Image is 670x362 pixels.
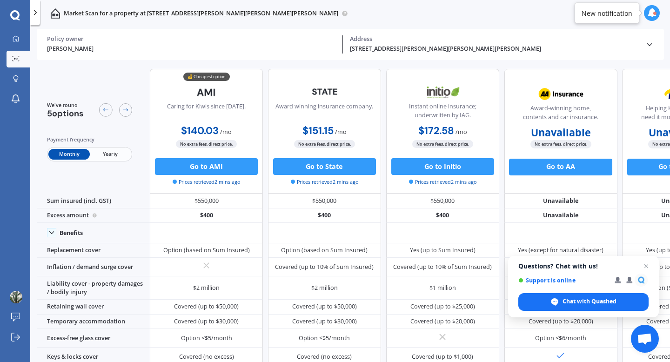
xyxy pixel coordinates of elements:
[90,149,131,160] span: Yearly
[391,158,494,175] button: Go to Initio
[167,102,246,123] div: Caring for Kiwis since [DATE].
[518,246,603,255] div: Yes (except for natural disaster)
[37,243,150,258] div: Replacement cover
[50,8,60,19] img: home-and-contents.b802091223b8502ef2dd.svg
[504,208,617,223] div: Unavailable
[150,208,263,223] div: $400
[220,128,232,136] span: / mo
[297,353,352,361] div: Covered (no excess)
[47,45,336,54] div: [PERSON_NAME]
[273,158,376,175] button: Go to State
[297,82,352,101] img: State-text-1.webp
[37,329,150,348] div: Excess-free glass cover
[410,246,476,255] div: Yes (up to Sum Insured)
[410,302,475,311] div: Covered (up to $25,000)
[518,262,649,270] span: Questions? Chat with us!
[47,101,84,109] span: We've found
[183,73,230,81] div: 💰 Cheapest option
[47,108,84,119] span: 5 options
[409,178,476,186] span: Prices retrieved 2 mins ago
[535,334,586,342] div: Option <$6/month
[292,317,357,326] div: Covered (up to $30,000)
[418,124,454,137] b: $172.58
[563,297,616,306] span: Chat with Quashed
[582,8,632,18] div: New notification
[311,284,338,292] div: $2 million
[150,194,263,208] div: $550,000
[350,45,639,54] div: [STREET_ADDRESS][PERSON_NAME][PERSON_NAME][PERSON_NAME]
[163,246,250,255] div: Option (based on Sum Insured)
[509,159,612,175] button: Go to AA
[518,293,649,311] span: Chat with Quashed
[294,140,355,148] span: No extra fees, direct price.
[429,284,456,292] div: $1 million
[412,140,473,148] span: No extra fees, direct price.
[335,128,347,136] span: / mo
[37,194,150,208] div: Sum insured (incl. GST)
[48,149,89,160] span: Monthly
[37,208,150,223] div: Excess amount
[37,300,150,315] div: Retaining wall cover
[350,35,639,43] div: Address
[529,317,593,326] div: Covered (up to $20,000)
[292,302,357,311] div: Covered (up to $50,000)
[174,302,239,311] div: Covered (up to $50,000)
[631,325,659,353] a: Open chat
[193,284,220,292] div: $2 million
[410,317,475,326] div: Covered (up to $20,000)
[511,104,610,125] div: Award-winning home, contents and car insurance.
[531,128,591,137] b: Unavailable
[176,140,237,148] span: No extra fees, direct price.
[518,277,608,284] span: Support is online
[393,102,492,123] div: Instant online insurance; underwritten by IAG.
[291,178,358,186] span: Prices retrieved 2 mins ago
[37,276,150,300] div: Liability cover - property damages / bodily injury
[275,102,373,123] div: Award winning insurance company.
[179,353,234,361] div: Covered (no excess)
[275,263,374,271] div: Covered (up to 10% of Sum Insured)
[393,263,492,271] div: Covered (up to 10% of Sum Insured)
[47,135,133,144] div: Payment frequency
[173,178,240,186] span: Prices retrieved 2 mins ago
[60,229,83,237] div: Benefits
[181,124,219,137] b: $140.03
[155,158,258,175] button: Go to AMI
[10,291,22,303] img: ACg8ocI_QceBOW1ROtp1BVQZTNjZrsSKtQ3tRC6Pyc2VAopxaKDsJF4=s96-c
[412,353,473,361] div: Covered (up to $1,000)
[37,315,150,329] div: Temporary accommodation
[456,128,467,136] span: / mo
[533,84,589,105] img: AA.webp
[268,208,381,223] div: $400
[504,194,617,208] div: Unavailable
[181,334,232,342] div: Option <$5/month
[37,258,150,276] div: Inflation / demand surge cover
[281,246,368,255] div: Option (based on Sum Insured)
[47,35,336,43] div: Policy owner
[268,194,381,208] div: $550,000
[174,317,239,326] div: Covered (up to $30,000)
[530,140,591,148] span: No extra fees, direct price.
[64,9,338,18] p: Market Scan for a property at [STREET_ADDRESS][PERSON_NAME][PERSON_NAME][PERSON_NAME]
[302,124,334,137] b: $151.15
[179,82,234,103] img: AMI-text-1.webp
[386,208,499,223] div: $400
[415,82,470,103] img: Initio.webp
[386,194,499,208] div: $550,000
[299,334,350,342] div: Option <$5/month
